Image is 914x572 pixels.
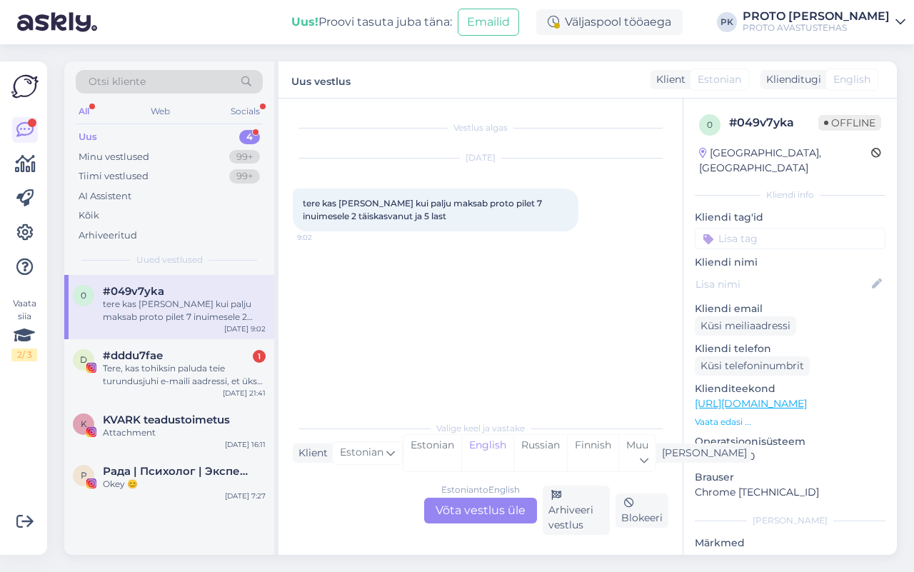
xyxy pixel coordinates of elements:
[424,498,537,523] div: Võta vestlus üle
[225,491,266,501] div: [DATE] 7:27
[103,349,163,362] span: #dddu7fae
[79,169,149,184] div: Tiimi vestlused
[695,470,885,485] p: Brauser
[695,341,885,356] p: Kliendi telefon
[81,418,87,429] span: K
[616,493,668,528] div: Blokeeri
[695,210,885,225] p: Kliendi tag'id
[291,14,452,31] div: Proovi tasuta juba täna:
[695,189,885,201] div: Kliendi info
[11,297,37,361] div: Vaata siia
[536,9,683,35] div: Väljaspool tööaega
[818,115,881,131] span: Offline
[695,301,885,316] p: Kliendi email
[136,254,203,266] span: Uued vestlused
[695,416,885,428] p: Vaata edasi ...
[103,362,266,388] div: Tere, kas tohiksin paluda teie turundusjuhi e-maili aadressi, et üks koostööpakkumise idee teile ...
[695,316,796,336] div: Küsi meiliaadressi
[695,449,885,464] p: Windows 10
[695,434,885,449] p: Operatsioonisüsteem
[543,486,610,535] div: Arhiveeri vestlus
[11,73,39,100] img: Askly Logo
[695,397,807,410] a: [URL][DOMAIN_NAME]
[695,485,885,500] p: Chrome [TECHNICAL_ID]
[79,130,97,144] div: Uus
[81,290,86,301] span: 0
[699,146,871,176] div: [GEOGRAPHIC_DATA], [GEOGRAPHIC_DATA]
[695,536,885,551] p: Märkmed
[293,121,668,134] div: Vestlus algas
[695,356,810,376] div: Küsi telefoninumbrit
[79,150,149,164] div: Minu vestlused
[293,446,328,461] div: Klient
[11,348,37,361] div: 2 / 3
[80,354,87,365] span: d
[229,169,260,184] div: 99+
[567,435,618,471] div: Finnish
[89,74,146,89] span: Otsi kliente
[103,465,251,478] span: Рада | Психолог | Эксперт по развитию детей
[291,70,351,89] label: Uus vestlus
[225,439,266,450] div: [DATE] 16:11
[340,445,383,461] span: Estonian
[441,483,520,496] div: Estonian to English
[79,229,137,243] div: Arhiveeritud
[79,189,131,204] div: AI Assistent
[717,12,737,32] div: PK
[103,426,266,439] div: Attachment
[743,22,890,34] div: PROTO AVASTUSTEHAS
[103,478,266,491] div: Okey 😊
[695,228,885,249] input: Lisa tag
[297,232,351,243] span: 9:02
[461,435,513,471] div: English
[81,470,87,481] span: Р
[651,72,685,87] div: Klient
[76,102,92,121] div: All
[224,323,266,334] div: [DATE] 9:02
[229,150,260,164] div: 99+
[656,446,747,461] div: [PERSON_NAME]
[403,435,461,471] div: Estonian
[698,72,741,87] span: Estonian
[743,11,905,34] a: PROTO [PERSON_NAME]PROTO AVASTUSTEHAS
[291,15,318,29] b: Uus!
[760,72,821,87] div: Klienditugi
[833,72,870,87] span: English
[458,9,519,36] button: Emailid
[79,209,99,223] div: Kõik
[695,514,885,527] div: [PERSON_NAME]
[626,438,648,451] span: Muu
[103,413,230,426] span: KVARK teadustoimetus
[513,435,567,471] div: Russian
[695,381,885,396] p: Klienditeekond
[695,276,869,292] input: Lisa nimi
[729,114,818,131] div: # 049v7yka
[103,285,164,298] span: #049v7yka
[303,198,544,221] span: tere kas [PERSON_NAME] kui palju maksab proto pilet 7 inuimesele 2 täiskasvanut ja 5 last
[253,350,266,363] div: 1
[743,11,890,22] div: PROTO [PERSON_NAME]
[293,151,668,164] div: [DATE]
[103,298,266,323] div: tere kas [PERSON_NAME] kui palju maksab proto pilet 7 inuimesele 2 täiskasvanut ja 5 last
[293,422,668,435] div: Valige keel ja vastake
[239,130,260,144] div: 4
[695,255,885,270] p: Kliendi nimi
[707,119,713,130] span: 0
[228,102,263,121] div: Socials
[148,102,173,121] div: Web
[223,388,266,398] div: [DATE] 21:41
